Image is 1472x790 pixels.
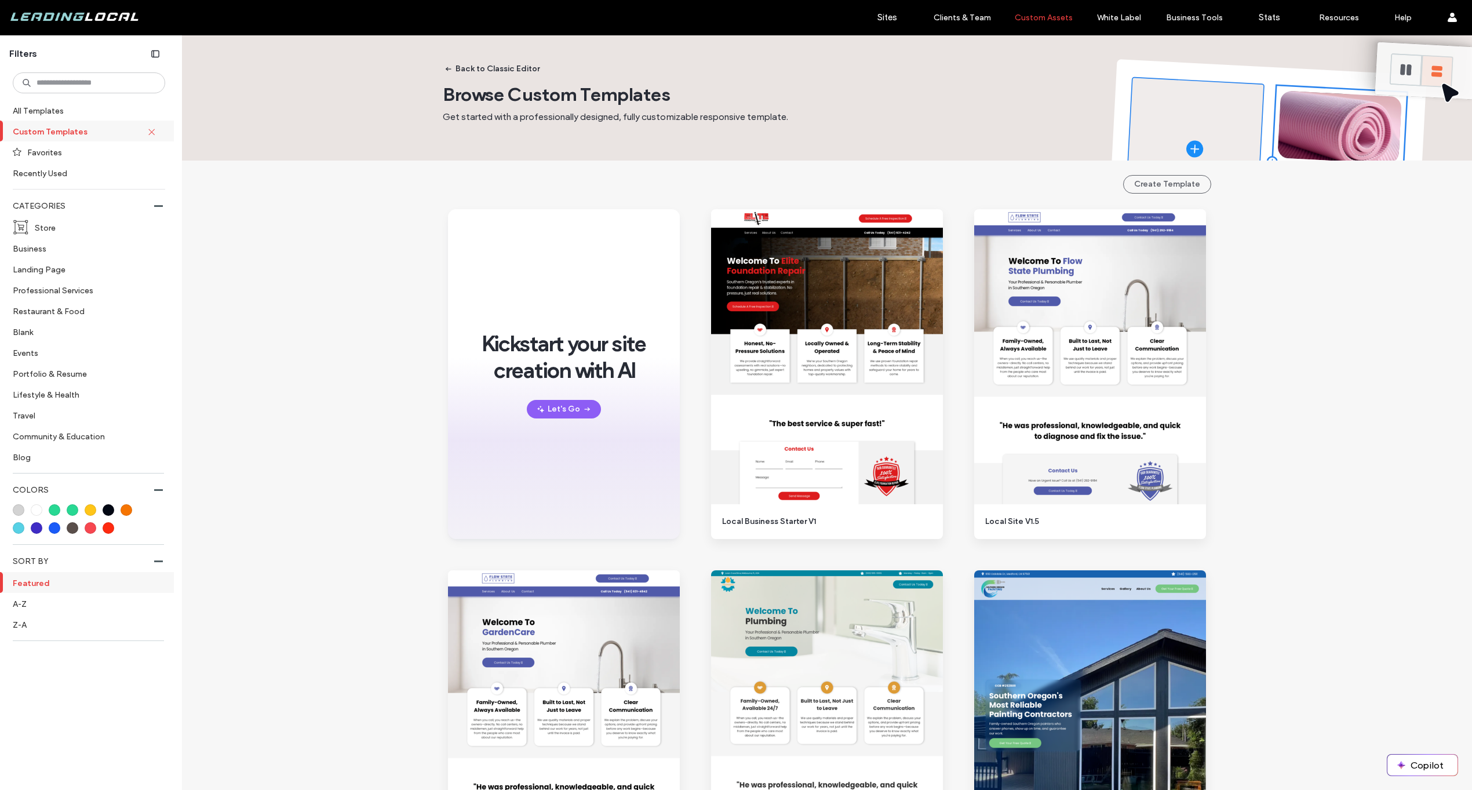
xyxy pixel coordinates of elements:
label: Store [35,217,155,238]
label: Featured [13,573,155,593]
label: Stats [1259,12,1280,23]
button: Back to Classic Editor [435,60,550,78]
label: A-Z [13,594,163,614]
label: All Templates [13,100,163,121]
button: Copilot [1387,755,1458,776]
label: Favorites [27,142,155,162]
img: i_cart_boxed [13,219,29,235]
label: Professional Services [13,280,155,300]
label: Resources [1319,13,1359,23]
span: Kickstart your site creation with AI [472,330,655,384]
button: Create Template [1123,175,1211,194]
label: Business [13,238,155,259]
label: Blank [13,322,155,342]
label: Portfolio & Resume [13,363,155,384]
label: Custom Templates [13,121,147,141]
label: Clients & Team [934,13,991,23]
label: COLORS [13,479,154,501]
label: Business Tools [1166,13,1223,23]
label: Custom Assets [1015,13,1073,23]
label: Help [1394,13,1412,23]
label: Recently Used [13,163,155,183]
label: White Label [1097,13,1141,23]
label: SORT BY [13,551,154,572]
label: Z-A [13,614,163,635]
label: Sites [877,12,897,23]
label: CATEGORIES [13,195,154,217]
label: Lifestyle & Health [13,384,155,405]
span: Browse Custom Templates [443,83,671,105]
label: Restaurant & Food [13,301,155,321]
label: Community & Education [13,426,155,446]
label: Blog [13,447,155,467]
label: Landing Page [13,259,155,279]
label: Travel [13,405,155,425]
button: Let's Go [527,400,601,418]
span: Get started with a professionally designed, fully customizable responsive template. [443,111,788,122]
span: Filters [9,48,37,60]
label: Events [13,343,155,363]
